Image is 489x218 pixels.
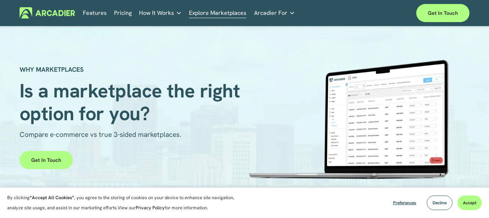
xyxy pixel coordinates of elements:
[20,65,84,74] strong: WHY MARKETPLACES
[393,200,416,206] span: Preferences
[458,196,482,210] button: Accept
[463,200,476,206] span: Accept
[20,151,73,169] a: Get in touch
[20,78,245,126] span: Is a marketplace the right option for you?
[427,196,452,210] button: Decline
[189,7,246,18] a: Explore Marketplaces
[30,194,74,201] strong: “Accept All Cookies”
[254,7,295,18] a: folder dropdown
[136,205,165,211] a: Privacy Policy
[388,196,422,210] button: Preferences
[114,7,132,18] a: Pricing
[254,8,287,18] span: Arcadier For
[83,7,107,18] a: Features
[139,7,182,18] a: folder dropdown
[20,130,181,139] span: Compare e-commerce vs true 3-sided marketplaces.
[416,4,469,22] a: Get in touch
[433,200,447,206] span: Decline
[7,193,243,213] p: By clicking , you agree to the storing of cookies on your device to enhance site navigation, anal...
[139,8,174,18] span: How It Works
[20,7,75,18] img: Arcadier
